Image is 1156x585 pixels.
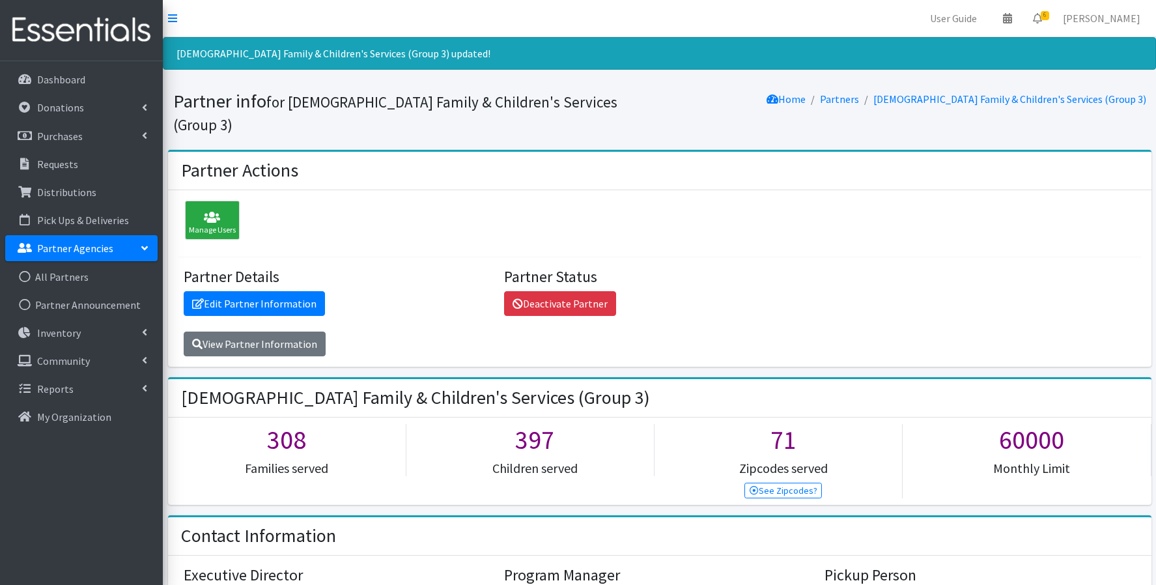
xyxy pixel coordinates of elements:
[504,566,815,585] h4: Program Manager
[37,326,81,339] p: Inventory
[5,376,158,402] a: Reports
[767,93,806,106] a: Home
[37,101,84,114] p: Donations
[37,354,90,367] p: Community
[1041,11,1049,20] span: 6
[37,73,85,86] p: Dashboard
[37,186,96,199] p: Distributions
[5,94,158,121] a: Donations
[37,410,111,423] p: My Organization
[416,461,654,476] h5: Children served
[5,123,158,149] a: Purchases
[185,201,240,240] div: Manage Users
[173,90,655,135] h1: Partner info
[873,93,1146,106] a: [DEMOGRAPHIC_DATA] Family & Children's Services (Group 3)
[5,66,158,93] a: Dashboard
[37,242,113,255] p: Partner Agencies
[5,8,158,52] img: HumanEssentials
[173,93,617,134] small: for [DEMOGRAPHIC_DATA] Family & Children's Services (Group 3)
[37,382,74,395] p: Reports
[168,461,406,476] h5: Families served
[5,151,158,177] a: Requests
[912,424,1150,455] h1: 60000
[37,214,129,227] p: Pick Ups & Deliveries
[181,525,336,547] h2: Contact Information
[504,268,815,287] h4: Partner Status
[5,235,158,261] a: Partner Agencies
[37,158,78,171] p: Requests
[920,5,987,31] a: User Guide
[1052,5,1151,31] a: [PERSON_NAME]
[181,160,298,182] h2: Partner Actions
[37,130,83,143] p: Purchases
[744,483,822,498] a: See Zipcodes?
[184,291,325,316] a: Edit Partner Information
[820,93,859,106] a: Partners
[912,461,1150,476] h5: Monthly Limit
[664,461,902,476] h5: Zipcodes served
[416,424,654,455] h1: 397
[168,424,406,455] h1: 308
[178,216,240,229] a: Manage Users
[181,387,650,409] h2: [DEMOGRAPHIC_DATA] Family & Children's Services (Group 3)
[825,566,1135,585] h4: Pickup Person
[184,566,494,585] h4: Executive Director
[163,37,1156,70] div: [DEMOGRAPHIC_DATA] Family & Children's Services (Group 3) updated!
[5,320,158,346] a: Inventory
[184,268,494,287] h4: Partner Details
[1022,5,1052,31] a: 6
[5,179,158,205] a: Distributions
[664,424,902,455] h1: 71
[184,332,326,356] a: View Partner Information
[5,348,158,374] a: Community
[5,207,158,233] a: Pick Ups & Deliveries
[5,292,158,318] a: Partner Announcement
[5,264,158,290] a: All Partners
[504,291,616,316] a: Deactivate Partner
[5,404,158,430] a: My Organization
